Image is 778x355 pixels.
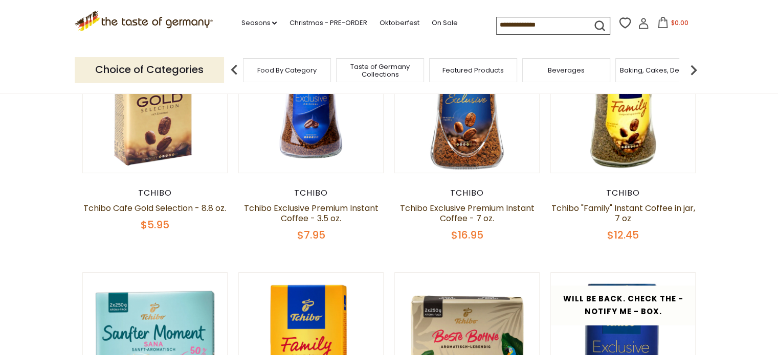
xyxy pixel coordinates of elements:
[395,28,540,173] img: Tchibo
[551,202,695,224] a: Tchibo "Family" Instant Coffee in jar, 7 oz
[671,18,688,27] span: $0.00
[442,66,504,74] a: Featured Products
[75,57,224,82] p: Choice of Categories
[607,228,639,242] span: $12.45
[83,202,226,214] a: Tchibo Cafe Gold Selection - 8.8 oz.
[238,188,384,198] div: Tchibo
[239,28,384,173] img: Tchibo
[620,66,699,74] a: Baking, Cakes, Desserts
[82,188,228,198] div: Tchibo
[339,63,421,78] a: Taste of Germany Collections
[400,202,535,224] a: Tchibo Exclusive Premium Instant Coffee - 7 oz.
[431,17,457,29] a: On Sale
[257,66,317,74] a: Food By Category
[243,202,378,224] a: Tchibo Exclusive Premium Instant Coffee - 3.5 oz.
[241,17,277,29] a: Seasons
[394,188,540,198] div: Tchibo
[224,60,244,80] img: previous arrow
[297,228,325,242] span: $7.95
[83,28,228,173] img: Tchibo
[379,17,419,29] a: Oktoberfest
[683,60,704,80] img: next arrow
[289,17,367,29] a: Christmas - PRE-ORDER
[551,28,696,173] img: Tchibo
[651,17,695,32] button: $0.00
[141,218,169,232] span: $5.95
[550,188,696,198] div: Tchibo
[548,66,585,74] a: Beverages
[451,228,483,242] span: $16.95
